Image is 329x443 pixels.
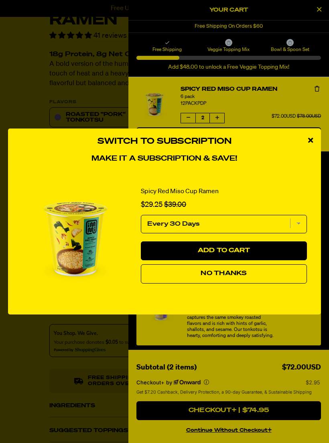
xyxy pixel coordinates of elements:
[4,406,89,439] iframe: Marketing Popup
[141,201,162,208] span: $29.25
[141,188,219,196] a: Spicy Red Miso Cup Ramen
[16,155,313,163] h4: Make it a subscription & save!
[198,247,250,254] span: Add to Cart
[141,241,307,261] button: Add to Cart
[141,215,307,233] select: subscription frequency
[16,171,313,306] div: 1 of 1
[16,171,313,306] div: Switch to Subscription
[201,270,247,277] span: No Thanks
[141,264,307,284] button: No Thanks
[16,180,135,298] img: View Spicy Red Miso Cup Ramen
[300,129,321,153] div: close modal
[16,137,313,147] h3: Switch to Subscription
[164,201,186,208] span: $39.00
